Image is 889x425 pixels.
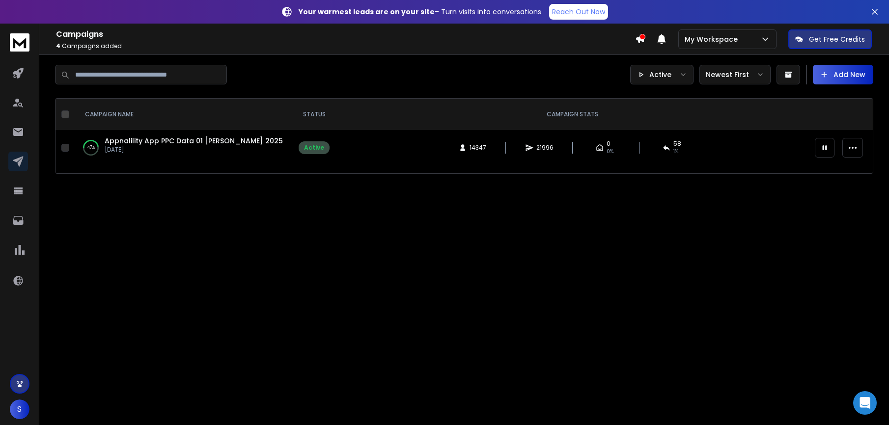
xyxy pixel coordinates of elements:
[10,399,29,419] button: S
[105,146,283,154] p: [DATE]
[299,7,541,17] p: – Turn visits into conversations
[699,65,771,84] button: Newest First
[10,33,29,52] img: logo
[685,34,742,44] p: My Workspace
[607,148,613,156] span: 0%
[853,391,877,415] div: Open Intercom Messenger
[552,7,605,17] p: Reach Out Now
[56,42,60,50] span: 4
[607,140,611,148] span: 0
[87,143,95,153] p: 47 %
[549,4,608,20] a: Reach Out Now
[56,42,635,50] p: Campaigns added
[105,136,283,146] a: Appnalility App PPC Data 01 [PERSON_NAME] 2025
[293,99,335,130] th: STATUS
[304,144,324,152] div: Active
[299,7,435,17] strong: Your warmest leads are on your site
[649,70,671,80] p: Active
[73,130,293,165] td: 47%Appnalility App PPC Data 01 [PERSON_NAME] 2025[DATE]
[536,144,554,152] span: 21996
[813,65,873,84] button: Add New
[73,99,293,130] th: CAMPAIGN NAME
[788,29,872,49] button: Get Free Credits
[56,28,635,40] h1: Campaigns
[809,34,865,44] p: Get Free Credits
[335,99,809,130] th: CAMPAIGN STATS
[673,140,681,148] span: 58
[673,148,678,156] span: 1 %
[470,144,486,152] span: 14347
